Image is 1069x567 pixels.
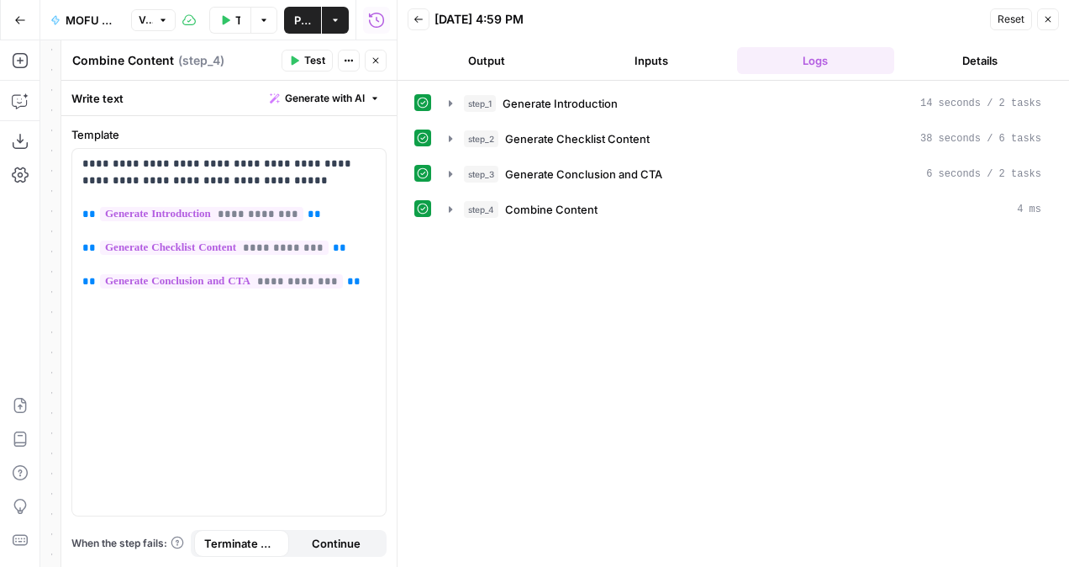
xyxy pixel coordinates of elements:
div: Write text [61,81,397,115]
button: Continue [289,530,384,557]
span: MOFU blog creation for Megachurch [66,12,118,29]
a: When the step fails: [71,536,184,551]
span: Test [304,53,325,68]
button: Test [282,50,333,72]
span: 4 ms [1017,202,1041,217]
button: Inputs [572,47,730,74]
span: 14 seconds / 2 tasks [920,96,1041,111]
textarea: Combine Content [72,52,174,69]
span: Terminate Workflow [204,535,279,552]
span: Generate Checklist Content [505,130,650,147]
span: Test Workflow [235,12,240,29]
button: 6 seconds / 2 tasks [439,161,1051,188]
span: Reset [998,12,1024,27]
button: Generate with AI [263,87,387,109]
button: Version 1 [131,9,176,31]
button: Logs [737,47,895,74]
button: 14 seconds / 2 tasks [439,90,1051,117]
span: Publish [294,12,311,29]
button: Output [408,47,566,74]
span: Generate with AI [285,91,365,106]
label: Template [71,126,387,143]
span: 6 seconds / 2 tasks [926,167,1041,182]
button: MOFU blog creation for Megachurch [40,7,128,34]
button: Details [901,47,1059,74]
span: step_4 [464,201,498,218]
button: Test Workflow [209,7,250,34]
span: step_3 [464,166,498,183]
span: Generate Introduction [503,95,618,112]
span: Version 1 [139,13,153,28]
span: Combine Content [505,201,598,218]
span: Continue [312,535,361,552]
button: 38 seconds / 6 tasks [439,125,1051,152]
span: 38 seconds / 6 tasks [920,131,1041,146]
button: 4 ms [439,196,1051,223]
span: step_1 [464,95,496,112]
span: step_2 [464,130,498,147]
button: Reset [990,8,1032,30]
button: Publish [284,7,321,34]
span: ( step_4 ) [178,52,224,69]
span: Generate Conclusion and CTA [505,166,662,183]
